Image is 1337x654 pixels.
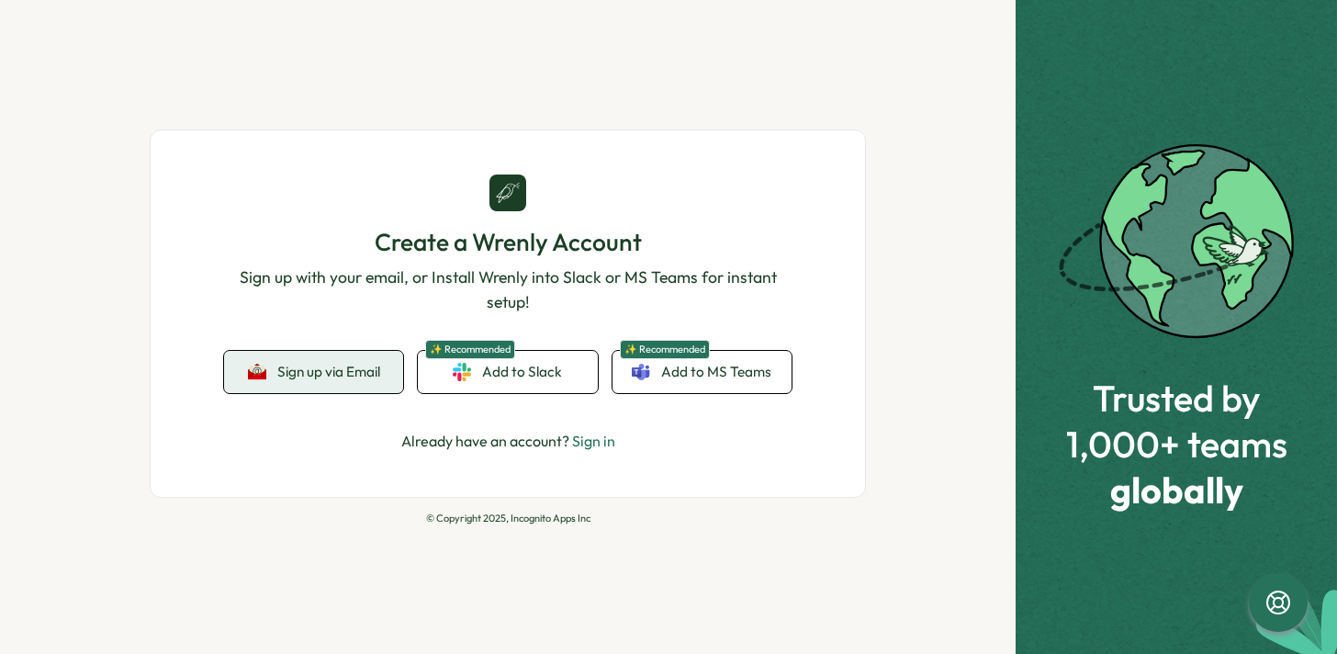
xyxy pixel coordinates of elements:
[401,430,615,453] p: Already have an account?
[224,265,792,314] p: Sign up with your email, or Install Wrenly into Slack or MS Teams for instant setup!
[277,364,380,380] span: Sign up via Email
[1066,469,1287,510] span: globally
[1066,378,1287,418] span: Trusted by
[482,362,562,382] span: Add to Slack
[572,432,615,450] a: Sign in
[620,340,710,359] span: ✨ Recommended
[425,340,515,359] span: ✨ Recommended
[418,351,597,393] a: ✨ RecommendedAdd to Slack
[612,351,792,393] a: ✨ RecommendedAdd to MS Teams
[1066,423,1287,464] span: 1,000+ teams
[661,362,771,382] span: Add to MS Teams
[224,226,792,258] h1: Create a Wrenly Account
[150,513,866,524] p: © Copyright 2025, Incognito Apps Inc
[224,351,403,393] button: Sign up via Email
